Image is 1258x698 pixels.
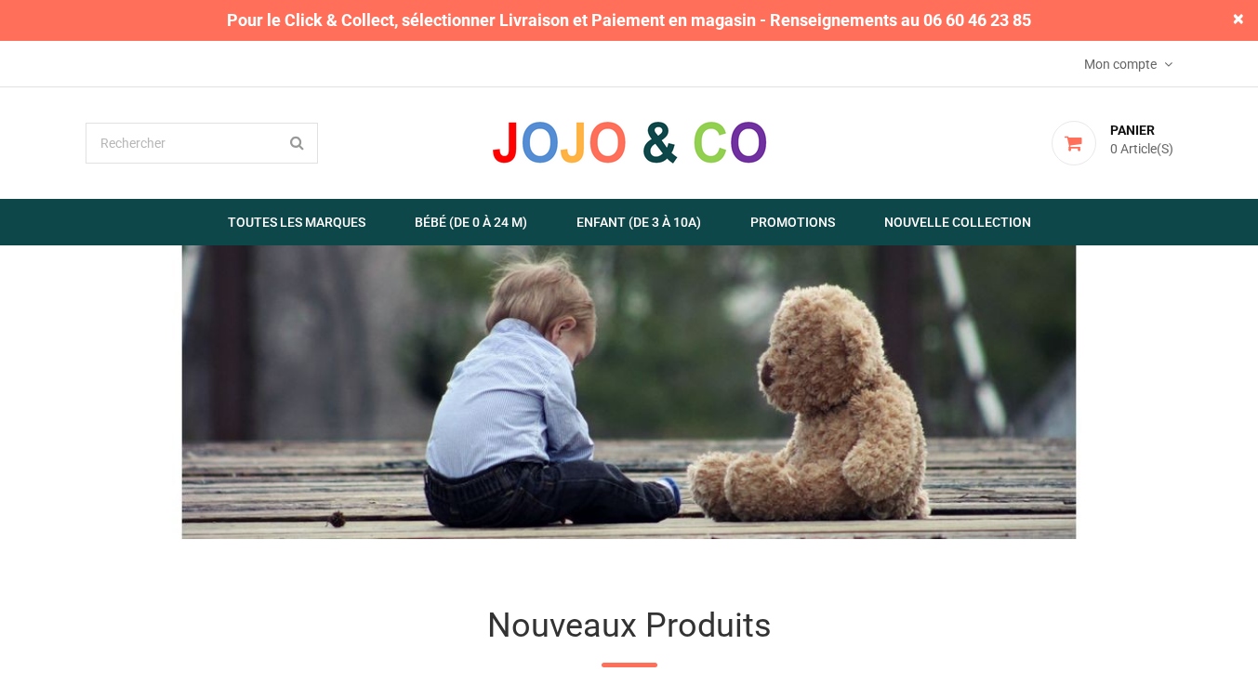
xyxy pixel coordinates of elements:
span: Article(s) [1120,141,1173,156]
a: Toutes les marques [205,199,389,245]
span: 0 [1110,141,1118,156]
span: × [1233,8,1244,29]
span: Mon compte [1084,57,1161,72]
span: Nouveaux produits [86,608,1173,664]
span: Panier [1110,123,1155,138]
a: Enfant (de 3 à 10A) [553,199,724,245]
img: JOJO & CO [490,119,769,165]
span: Pour le Click & Collect, sélectionner Livraison et Paiement en magasin - Renseignements au 06 60 ... [218,8,1040,33]
a: Promotions [727,199,858,245]
a: Nouvelle Collection [861,199,1054,245]
input: Rechercher [86,123,318,164]
a: Bébé (de 0 à 24 m) [391,199,550,245]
